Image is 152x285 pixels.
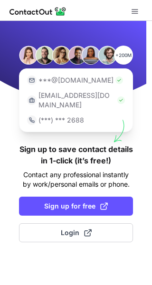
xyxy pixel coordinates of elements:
[19,143,133,166] h1: Sign up to save contact details in 1-click (it’s free!)
[68,46,87,65] img: Person #4
[114,46,133,65] p: +200M
[35,46,54,65] img: Person #2
[38,76,114,85] p: ***@[DOMAIN_NAME]
[27,95,37,105] img: https://contactout.com/extension/app/static/media/login-work-icon.638a5007170bc45168077fde17b29a1...
[115,76,123,84] img: Check Icon
[19,46,38,65] img: Person #1
[9,6,66,17] img: ContactOut v5.3.10
[19,170,133,189] p: Contact any professional instantly by work/personal emails or phone.
[61,228,92,237] span: Login
[19,223,133,242] button: Login
[81,46,100,65] img: Person #5
[38,91,115,110] p: [EMAIL_ADDRESS][DOMAIN_NAME]
[117,96,125,104] img: Check Icon
[27,76,37,85] img: https://contactout.com/extension/app/static/media/login-email-icon.f64bce713bb5cd1896fef81aa7b14a...
[19,197,133,216] button: Sign up for free
[27,115,37,125] img: https://contactout.com/extension/app/static/media/login-phone-icon.bacfcb865e29de816d437549d7f4cb...
[52,46,71,65] img: Person #3
[44,201,108,211] span: Sign up for free
[98,46,117,65] img: Person #6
